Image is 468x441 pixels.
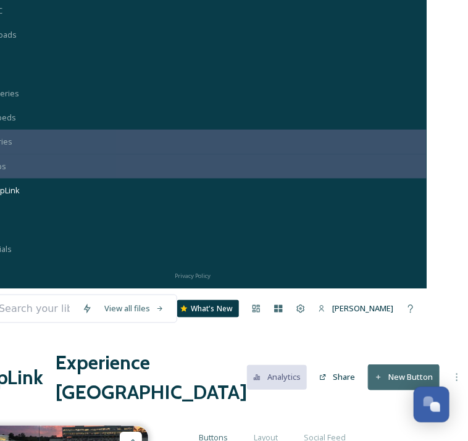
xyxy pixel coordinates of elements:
a: [PERSON_NAME] [312,296,399,321]
span: Privacy Policy [175,272,211,280]
a: What's New [177,300,239,317]
a: Analytics [247,365,313,389]
h1: Experience [GEOGRAPHIC_DATA] [56,348,247,407]
button: Analytics [247,365,307,389]
span: [PERSON_NAME] [332,303,393,314]
button: New Button [368,364,440,390]
button: Open Chat [414,387,449,422]
a: Privacy Policy [175,267,211,282]
button: Share [313,365,362,389]
a: View all files [98,296,170,321]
